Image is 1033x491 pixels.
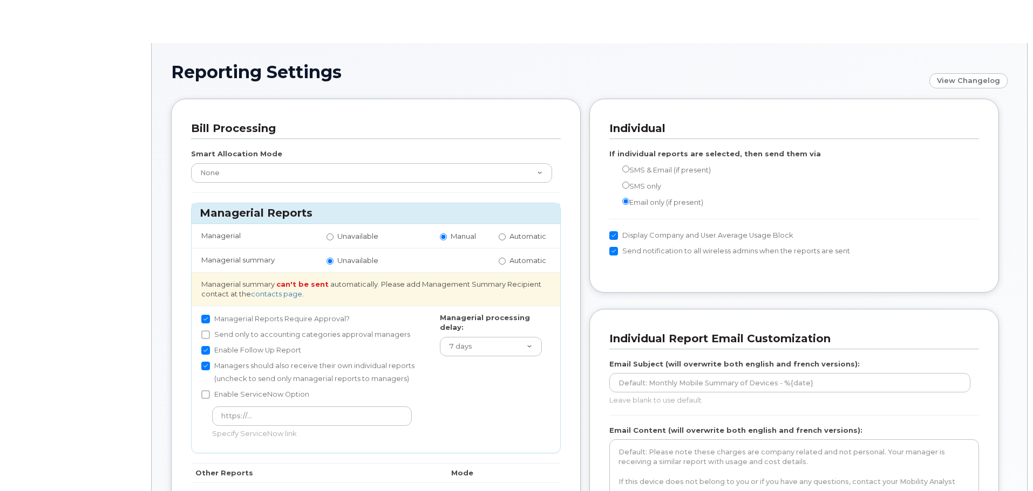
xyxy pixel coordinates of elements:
[191,463,364,482] th: Other Reports
[609,163,711,177] label: SMS & Email (if present)
[929,73,1008,88] a: View Changelog
[276,280,329,288] strong: can't be sent
[201,315,210,323] input: Managerial Reports Require Approval?
[451,232,476,240] span: Manual
[509,256,546,265] span: Automatic
[622,165,629,172] input: SMS & Email (if present)
[201,359,420,385] label: Managers should also receive their own individual reports (uncheck to send only managerial report...
[609,373,970,392] input: Default: Monthly Mobile Summary of Devices - %{date}
[609,229,793,242] label: Display Company and User Average Usage Block
[251,289,302,298] a: contacts page
[440,313,542,333] label: Managerial processing delay:
[212,406,412,426] input: https://...
[509,232,546,240] span: Automatic
[201,313,350,326] label: Managerial Reports Require Approval?
[364,463,561,482] th: Mode
[201,390,210,399] input: Enable ServiceNow Option
[609,179,661,193] label: SMS only
[499,258,506,265] input: Automatic
[201,362,210,370] input: Managers should also receive their own individual reports (uncheck to send only managerial report...
[337,256,378,265] span: Unavailable
[609,247,618,255] input: Send notification to all wireless admins when the reports are sent
[609,425,862,435] label: Email Content (will overwrite both english and french versions):
[609,395,970,405] p: Leave blank to use default
[200,206,552,220] h3: Managerial Reports
[201,346,210,355] input: Enable Follow Up Report
[609,149,821,159] label: If individual reports are selected, then send them via
[609,245,850,258] label: Send notification to all wireless admins when the reports are sent
[171,63,924,81] h1: Reporting Settings
[327,258,334,265] input: Unavailable
[337,232,378,240] span: Unavailable
[191,149,282,159] label: Smart Allocation Mode
[201,330,210,339] input: Send only to accounting categories approval managers
[201,328,410,341] label: Send only to accounting categories approval managers
[327,233,334,240] input: Unavailable
[201,388,309,401] label: Enable ServiceNow Option
[201,344,301,357] label: Enable Follow Up Report
[609,196,703,209] label: Email only (if present)
[609,331,971,346] h3: Individual Report Email Customization
[609,359,860,369] label: Email Subject (will overwrite both english and french versions):
[499,233,506,240] input: Automatic
[622,182,629,189] input: SMS only
[192,224,317,248] td: Managerial
[192,248,317,272] td: Managerial summary
[609,121,971,136] h3: Individual
[192,272,560,306] td: Managerial summary automatically. Please add Management Summary Recipient contact at the .
[440,233,447,240] input: Manual
[622,198,629,205] input: Email only (if present)
[609,231,618,240] input: Display Company and User Average Usage Block
[191,121,553,136] h3: Bill Processing
[212,428,412,439] p: Specify ServiceNow link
